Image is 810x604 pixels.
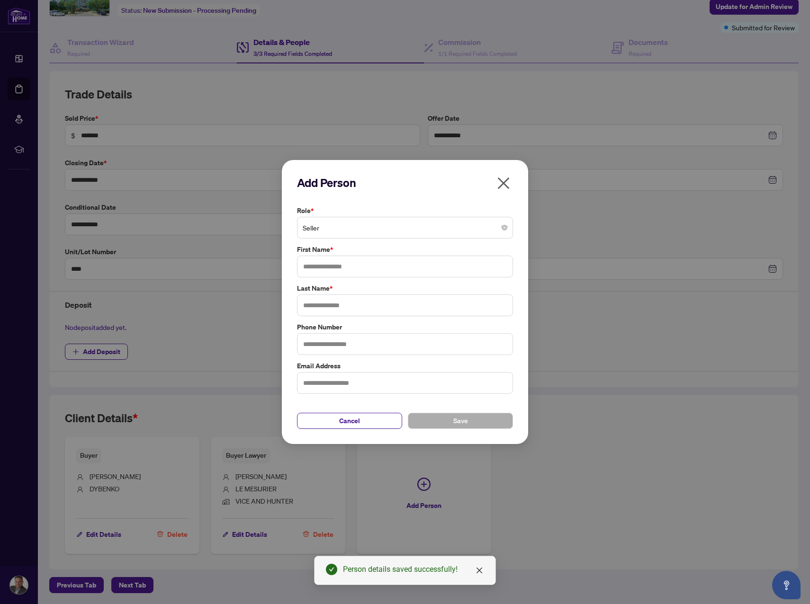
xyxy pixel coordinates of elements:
[496,176,511,191] span: close
[297,244,513,255] label: First Name
[326,564,337,575] span: check-circle
[343,564,484,575] div: Person details saved successfully!
[476,567,483,574] span: close
[339,413,360,428] span: Cancel
[297,175,513,190] h2: Add Person
[502,225,507,231] span: close-circle
[297,361,513,371] label: Email Address
[474,565,485,576] a: Close
[303,219,507,237] span: Seller
[408,413,513,429] button: Save
[772,571,801,599] button: Open asap
[297,413,402,429] button: Cancel
[297,283,513,293] label: Last Name
[297,205,513,216] label: Role
[297,322,513,332] label: Phone Number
